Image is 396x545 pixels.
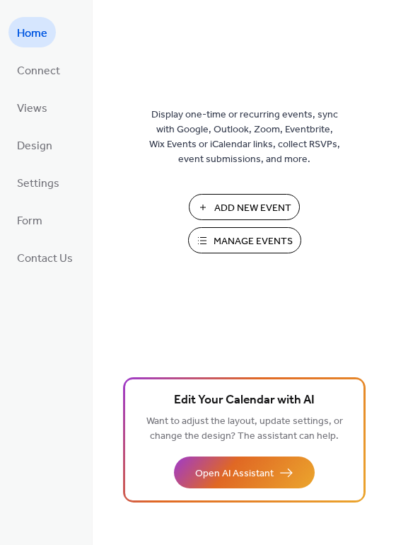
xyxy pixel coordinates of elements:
span: Add New Event [214,201,291,216]
span: Open AI Assistant [195,466,274,481]
span: Edit Your Calendar with AI [174,391,315,411]
a: Settings [8,167,68,197]
button: Open AI Assistant [174,457,315,488]
span: Connect [17,60,60,82]
span: Design [17,135,52,157]
span: Display one-time or recurring events, sync with Google, Outlook, Zoom, Eventbrite, Wix Events or ... [149,108,340,167]
span: Home [17,23,47,45]
span: Contact Us [17,248,73,270]
a: Contact Us [8,242,81,272]
a: Home [8,17,56,47]
a: Views [8,92,56,122]
button: Manage Events [188,227,301,253]
span: Form [17,210,42,232]
span: Settings [17,173,59,195]
span: Want to adjust the layout, update settings, or change the design? The assistant can help. [146,412,343,446]
a: Design [8,130,61,160]
span: Manage Events [214,234,293,249]
a: Form [8,205,51,235]
a: Connect [8,54,69,85]
span: Views [17,98,47,120]
button: Add New Event [189,194,300,220]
